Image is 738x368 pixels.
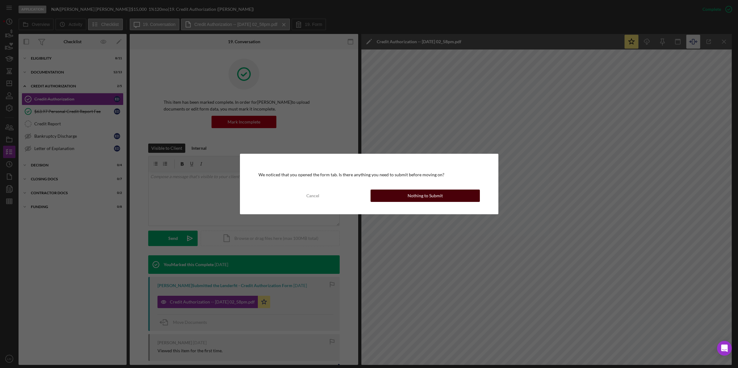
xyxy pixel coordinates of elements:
div: Nothing to Submit [408,190,443,202]
button: Cancel [258,190,368,202]
div: Open Intercom Messenger [717,341,732,356]
div: We noticed that you opened the form tab. Is there anything you need to submit before moving on? [258,172,480,177]
button: Nothing to Submit [371,190,480,202]
div: Cancel [306,190,319,202]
